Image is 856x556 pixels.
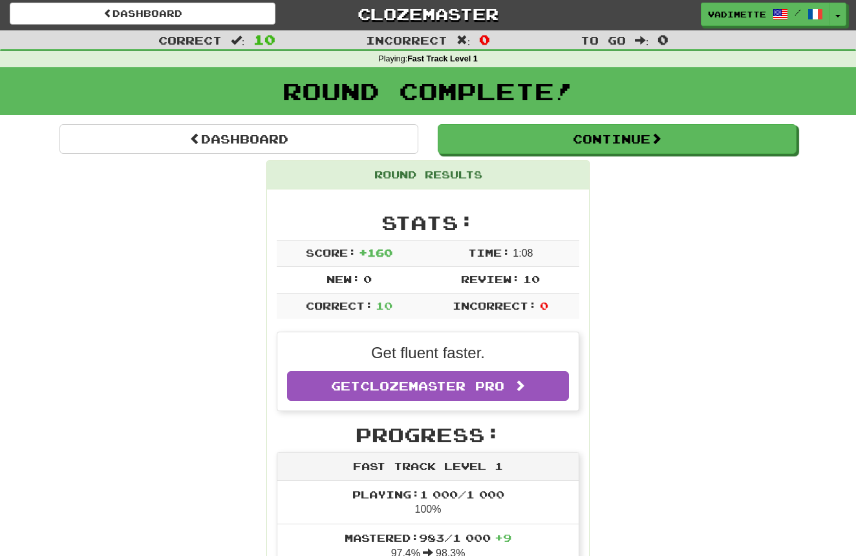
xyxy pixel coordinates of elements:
a: Dashboard [10,3,275,25]
span: 0 [363,273,372,285]
h1: Round Complete! [5,78,851,104]
span: 10 [523,273,540,285]
span: 10 [376,299,392,312]
span: + 160 [359,246,392,259]
span: vadimette [708,8,766,20]
span: Incorrect [366,34,447,47]
a: Dashboard [59,124,418,154]
span: Correct [158,34,222,47]
h2: Progress: [277,424,579,445]
button: Continue [438,124,797,154]
span: To go [581,34,626,47]
li: 100% [277,481,579,525]
span: Incorrect: [453,299,537,312]
p: Get fluent faster. [287,342,569,364]
span: Mastered: 983 / 1 000 [345,531,511,544]
span: 0 [540,299,548,312]
a: vadimette / [701,3,830,26]
span: 0 [658,32,669,47]
span: + 9 [495,531,511,544]
span: : [456,35,471,46]
div: Round Results [267,161,589,189]
span: 1 : 0 8 [513,248,533,259]
div: Fast Track Level 1 [277,453,579,481]
span: Review: [461,273,520,285]
span: Playing: 1 000 / 1 000 [352,488,504,500]
span: / [795,8,801,17]
a: Clozemaster [295,3,561,25]
span: 0 [479,32,490,47]
strong: Fast Track Level 1 [407,54,478,63]
span: : [231,35,245,46]
span: New: [326,273,360,285]
span: Clozemaster Pro [360,379,504,393]
span: Correct: [306,299,373,312]
h2: Stats: [277,212,579,233]
span: Score: [306,246,356,259]
a: GetClozemaster Pro [287,371,569,401]
span: Time: [468,246,510,259]
span: 10 [253,32,275,47]
span: : [635,35,649,46]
